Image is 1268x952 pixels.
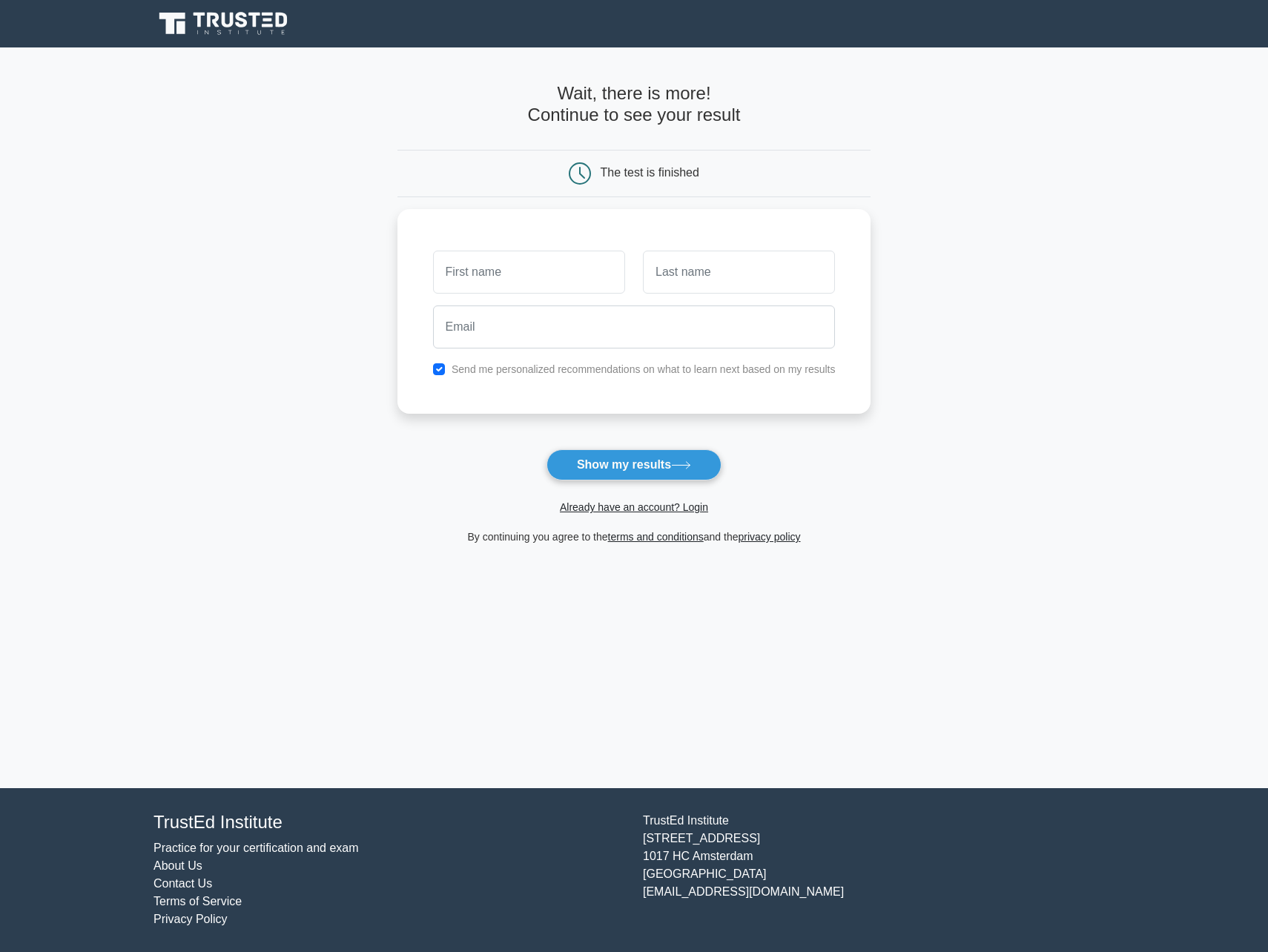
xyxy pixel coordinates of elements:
[433,251,625,294] input: First name
[547,449,721,480] button: Show my results
[153,877,212,890] a: Contact Us
[634,812,1123,928] div: TrustEd Institute [STREET_ADDRESS] 1017 HC Amsterdam [GEOGRAPHIC_DATA] [EMAIL_ADDRESS][DOMAIN_NAME]
[601,166,699,179] div: The test is finished
[153,895,242,908] a: Terms of Service
[560,501,708,513] a: Already have an account? Login
[389,528,880,546] div: By continuing you agree to the and the
[153,812,625,833] h4: TrustEd Institute
[643,251,835,294] input: Last name
[433,305,836,348] input: Email
[153,859,202,872] a: About Us
[153,913,228,925] a: Privacy Policy
[739,531,801,543] a: privacy policy
[153,842,359,854] a: Practice for your certification and exam
[452,363,836,375] label: Send me personalized recommendations on what to learn next based on my results
[608,531,704,543] a: terms and conditions
[397,83,871,126] h4: Wait, there is more! Continue to see your result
